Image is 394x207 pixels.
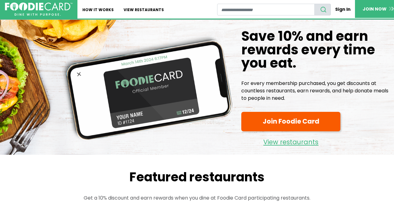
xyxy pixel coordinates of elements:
[314,4,331,15] button: search
[331,4,355,15] a: Sign In
[11,194,383,202] p: Get a 10% discount and earn rewards when you dine at Foodie Card participating restaurants.
[5,2,72,16] img: FoodieCard; Eat, Drink, Save, Donate
[11,170,383,184] h2: Featured restaurants
[241,134,340,147] a: View restaurants
[217,4,315,15] input: restaurant search
[241,80,389,102] p: For every membership purchased, you get discounts at countless restaurants, earn rewards, and hel...
[241,30,389,70] h1: Save 10% and earn rewards every time you eat.
[241,112,340,131] a: Join Foodie Card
